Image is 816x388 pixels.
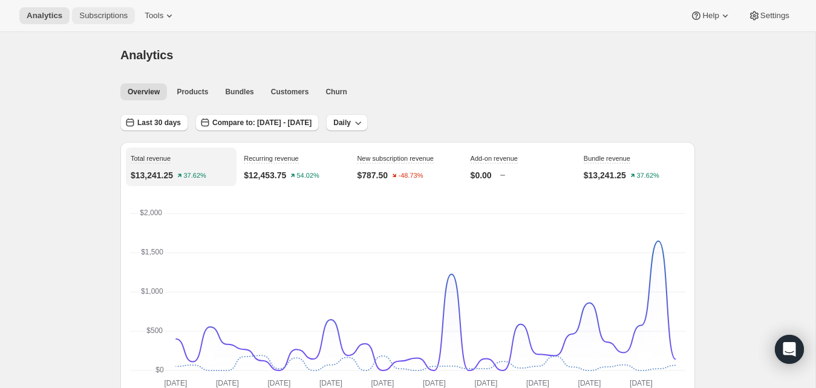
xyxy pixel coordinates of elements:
text: 37.62% [184,172,207,179]
span: Settings [760,11,789,21]
span: Overview [128,87,160,97]
button: Settings [741,7,797,24]
span: Last 30 days [137,118,181,128]
span: Bundles [225,87,253,97]
span: Products [177,87,208,97]
span: Customers [271,87,309,97]
text: [DATE] [423,379,446,387]
text: -48.73% [399,172,423,179]
span: Analytics [120,48,173,62]
span: Bundle revenue [584,155,630,162]
button: Daily [326,114,368,131]
span: Recurring revenue [244,155,299,162]
button: Compare to: [DATE] - [DATE] [195,114,319,131]
text: 37.62% [636,172,659,179]
p: $13,241.25 [584,169,626,181]
text: $2,000 [140,209,162,217]
span: Total revenue [131,155,171,162]
text: $1,500 [141,248,163,256]
span: Analytics [27,11,62,21]
button: Help [683,7,738,24]
span: Daily [333,118,351,128]
text: [DATE] [371,379,394,387]
text: $500 [146,326,163,335]
text: [DATE] [216,379,239,387]
text: [DATE] [164,379,187,387]
span: New subscription revenue [357,155,434,162]
text: $0 [155,366,164,374]
button: Analytics [19,7,70,24]
text: [DATE] [268,379,291,387]
span: Compare to: [DATE] - [DATE] [212,118,312,128]
button: Tools [137,7,183,24]
button: Last 30 days [120,114,188,131]
p: $13,241.25 [131,169,173,181]
text: 54.02% [297,172,320,179]
text: [DATE] [578,379,601,387]
text: [DATE] [526,379,549,387]
div: Open Intercom Messenger [775,335,804,364]
span: Help [702,11,719,21]
p: $787.50 [357,169,388,181]
span: Tools [145,11,163,21]
text: [DATE] [319,379,342,387]
button: Subscriptions [72,7,135,24]
p: $0.00 [471,169,492,181]
text: [DATE] [630,379,653,387]
text: [DATE] [475,379,498,387]
span: Add-on revenue [471,155,518,162]
span: Churn [325,87,347,97]
p: $12,453.75 [244,169,286,181]
span: Subscriptions [79,11,128,21]
text: $1,000 [141,287,163,296]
